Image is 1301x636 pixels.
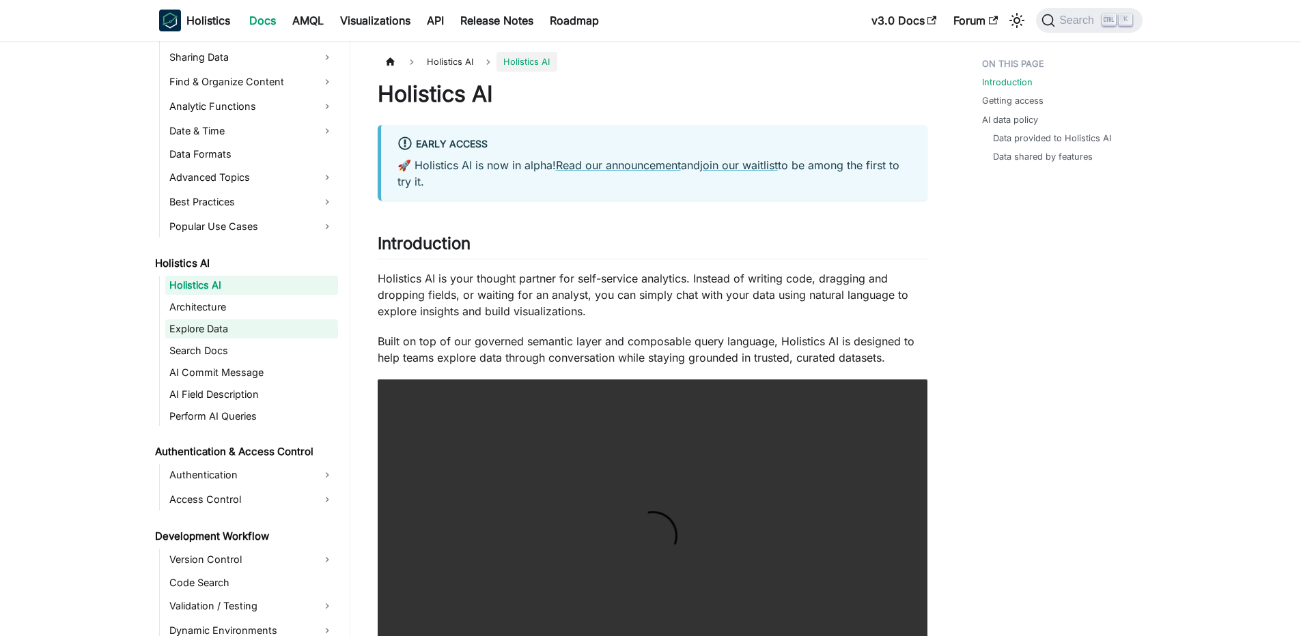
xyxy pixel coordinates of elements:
[165,145,338,164] a: Data Formats
[165,298,338,317] a: Architecture
[542,10,607,31] a: Roadmap
[165,573,338,592] a: Code Search
[165,216,338,237] a: Popular Use Cases
[1036,8,1142,33] button: Search (Ctrl+K)
[332,10,419,31] a: Visualizations
[165,489,338,510] a: Access Control
[993,150,1093,163] a: Data shared by features
[151,442,338,461] a: Authentication & Access Control
[165,319,338,338] a: Explore Data
[165,549,338,570] a: Version Control
[165,407,338,426] a: Perform AI Queries
[165,385,338,404] a: AI Field Description
[1055,14,1102,27] span: Search
[165,464,338,486] a: Authentication
[159,10,181,31] img: Holistics
[378,233,927,259] h2: Introduction
[165,341,338,360] a: Search Docs
[378,52,927,72] nav: Breadcrumbs
[378,52,404,72] a: Home page
[165,71,338,93] a: Find & Organize Content
[982,113,1038,126] a: AI data policy
[1119,14,1132,26] kbd: K
[496,52,557,72] span: Holistics AI
[241,10,284,31] a: Docs
[397,136,911,154] div: Early Access
[151,254,338,273] a: Holistics AI
[982,76,1033,89] a: Introduction
[420,52,480,72] span: Holistics AI
[145,41,350,636] nav: Docs sidebar
[378,81,927,108] h1: Holistics AI
[165,96,338,117] a: Analytic Functions
[165,191,338,213] a: Best Practices
[159,10,230,31] a: HolisticsHolistics
[165,167,338,188] a: Advanced Topics
[1006,10,1028,31] button: Switch between dark and light mode (currently light mode)
[700,158,778,172] a: join our waitlist
[982,94,1044,107] a: Getting access
[165,595,338,617] a: Validation / Testing
[863,10,945,31] a: v3.0 Docs
[165,276,338,295] a: Holistics AI
[165,46,338,68] a: Sharing Data
[452,10,542,31] a: Release Notes
[556,158,681,172] a: Read our announcement
[378,333,927,366] p: Built on top of our governed semantic layer and composable query language, Holistics AI is design...
[165,363,338,382] a: AI Commit Message
[186,12,230,29] b: Holistics
[993,132,1111,145] a: Data provided to Holistics AI
[165,120,338,142] a: Date & Time
[945,10,1006,31] a: Forum
[378,270,927,319] p: Holistics AI is your thought partner for self-service analytics. Instead of writing code, draggin...
[151,527,338,546] a: Development Workflow
[397,157,911,190] p: 🚀 Holistics AI is now in alpha! and to be among the first to try it.
[419,10,452,31] a: API
[284,10,332,31] a: AMQL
